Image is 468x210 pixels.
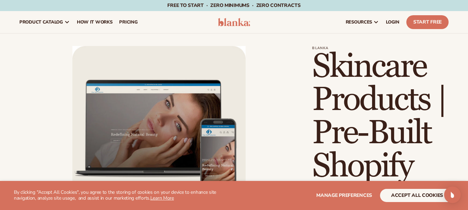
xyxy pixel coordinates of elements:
[316,192,372,199] span: Manage preferences
[77,19,113,25] span: How It Works
[150,195,174,201] a: Learn More
[380,189,454,202] button: accept all cookies
[444,186,461,203] div: Open Intercom Messenger
[312,46,449,50] p: Blanka
[116,11,141,33] a: pricing
[119,19,138,25] span: pricing
[19,19,63,25] span: product catalog
[14,190,231,201] p: By clicking "Accept All Cookies", you agree to the storing of cookies on your device to enhance s...
[342,11,382,33] a: resources
[346,19,372,25] span: resources
[73,11,116,33] a: How It Works
[218,18,250,26] img: logo
[16,11,73,33] a: product catalog
[386,19,399,25] span: LOGIN
[316,189,372,202] button: Manage preferences
[382,11,403,33] a: LOGIN
[406,15,449,29] a: Start Free
[167,2,300,9] span: Free to start · ZERO minimums · ZERO contracts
